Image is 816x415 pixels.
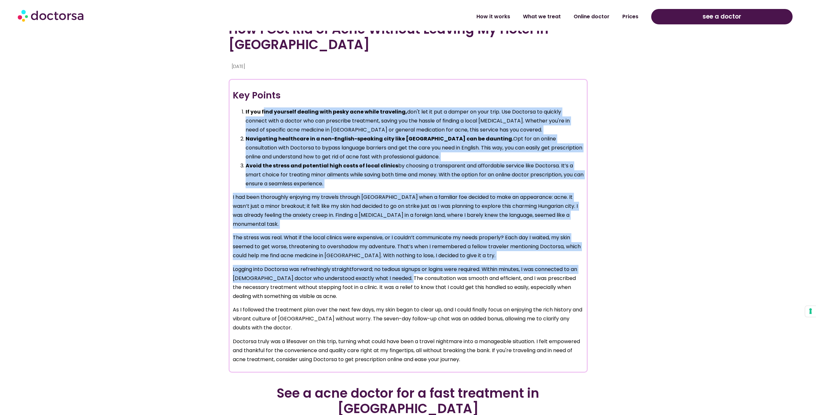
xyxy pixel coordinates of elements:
[3,3,94,8] div: Outline
[246,161,584,188] li: by choosing a transparent and affordable service like Doctorsa. It’s a smart choice for treating ...
[233,265,584,301] p: Logging into Doctorsa was refreshingly straightforward; no tedious signups or logins were require...
[3,37,91,48] a: See a acne doctor for a fast treatment in [GEOGRAPHIC_DATA]
[246,162,398,169] strong: Avoid the stress and potential high costs of local clinics
[10,8,35,14] a: Back to Top
[616,9,645,24] a: Prices
[233,337,584,364] p: Doctorsa truly was a lifesaver on this trip, turning what could have been a travel nightmare into...
[206,9,645,24] nav: Menu
[10,14,17,20] a: €20
[232,62,583,71] p: [DATE]
[233,89,584,102] h3: Key Points
[229,21,588,52] h2: How I Got Rid of Acne Without Leaving My Hotel in [GEOGRAPHIC_DATA]
[246,135,513,142] strong: Navigating healthcare in a non-English-speaking city like [GEOGRAPHIC_DATA] can be daunting.
[233,193,584,229] p: I had been thoroughly enjoying my travels through [GEOGRAPHIC_DATA] when a familiar foe decided t...
[470,9,517,24] a: How it works
[651,9,793,24] a: see a doctor
[10,31,32,37] a: Key Points
[246,107,584,134] li: don't let it put a damper on your trip. Use Doctorsa to quickly connect with a doctor who can pre...
[246,108,407,115] strong: If you find yourself dealing with pesky acne while traveling,
[517,9,567,24] a: What we treat
[702,12,741,22] span: see a doctor
[233,233,584,260] p: The stress was real. What if the local clinics were expensive, or I couldn’t communicate my needs...
[805,306,816,317] button: Your consent preferences for tracking technologies
[3,20,94,31] a: How I Got Rid of Acne Without Leaving My Hotel in [GEOGRAPHIC_DATA]
[233,305,584,332] p: As I followed the treatment plan over the next few days, my skin began to clear up, and I could f...
[246,134,584,161] li: Opt for an online consultation with Doctorsa to bypass language barriers and get the care you nee...
[567,9,616,24] a: Online doctor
